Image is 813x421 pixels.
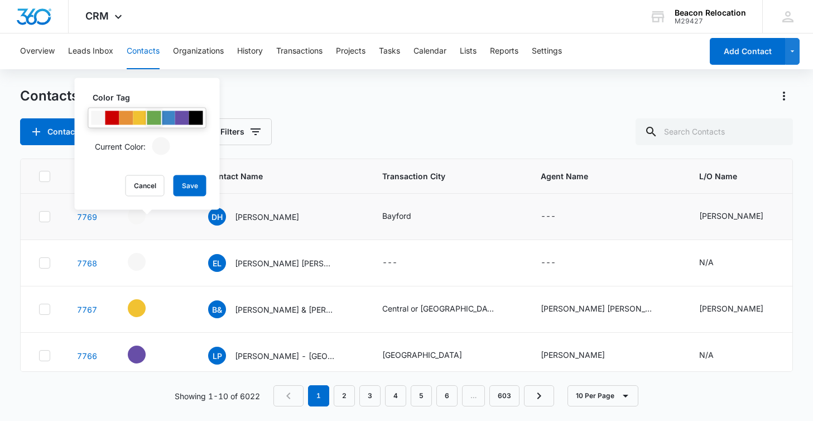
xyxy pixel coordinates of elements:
span: Agent Name [541,170,672,182]
div: #CC0000 [105,111,119,125]
div: #3d85c6 [161,111,175,125]
button: Organizations [173,34,224,69]
input: Search Contacts [636,118,793,145]
div: Agent Name - Laurie Parker - Select to Edit Field [541,349,625,362]
span: L/O Name [699,170,783,182]
div: [PERSON_NAME] [541,349,605,361]
div: [PERSON_NAME] [699,210,763,222]
div: [PERSON_NAME] [PERSON_NAME] [541,303,652,314]
span: B& [208,300,226,318]
a: Page 5 [411,385,432,406]
label: Color Tag [93,92,211,103]
div: Contact Name - Laurie Parker - Raleigh, NC - Select to Edit Field [208,347,355,365]
div: [GEOGRAPHIC_DATA] [382,349,462,361]
div: Agent Name - - Select to Edit Field [541,256,576,270]
button: Add Contact [20,118,89,145]
span: Contact Name [208,170,339,182]
button: Leads Inbox [68,34,113,69]
div: account id [675,17,746,25]
div: Bayford [382,210,411,222]
p: [PERSON_NAME] [235,211,299,223]
div: #000000 [189,111,203,125]
div: --- [541,256,556,270]
div: Contact Name - Eric Lois - Select to Edit Field [208,254,355,272]
div: - - Select to Edit Field [128,253,166,271]
p: [PERSON_NAME] - [GEOGRAPHIC_DATA], [GEOGRAPHIC_DATA] [235,350,335,362]
p: [PERSON_NAME] & [PERSON_NAME] - [GEOGRAPHIC_DATA] [235,304,335,315]
div: L/O Name - Heath Snider - Select to Edit Field [699,303,783,316]
div: - - Select to Edit Field [128,346,166,363]
div: Transaction City - Bayford - Select to Edit Field [382,210,431,223]
a: Navigate to contact details page for Laurie Parker - Raleigh, NC [77,351,97,361]
button: Calendar [413,34,446,69]
a: Page 6 [436,385,458,406]
div: Agent Name - Eric Lois - Select to Edit Field [541,303,672,316]
a: Next Page [524,385,554,406]
div: --- [541,210,556,223]
div: #6aa84f [147,111,161,125]
a: Navigate to contact details page for Darren Hart [77,212,97,222]
div: --- [382,256,397,270]
div: Central or [GEOGRAPHIC_DATA][US_STATE]. Still figuring that out. [382,303,494,314]
p: [PERSON_NAME] [PERSON_NAME] [235,257,335,269]
span: CRM [85,10,109,22]
a: Page 3 [359,385,381,406]
p: Showing 1-10 of 6022 [175,390,260,402]
a: Page 603 [489,385,519,406]
div: [PERSON_NAME] [699,303,763,314]
div: Transaction City - Raleigh - Select to Edit Field [382,349,482,362]
button: Actions [775,87,793,105]
div: L/O Name - Drew Peters - Select to Edit Field [699,210,783,223]
div: Transaction City - Central or Southern Wisconsin. Still figuring that out. - Select to Edit Field [382,303,514,316]
span: EL [208,254,226,272]
button: Reports [490,34,518,69]
button: 10 Per Page [567,385,638,406]
span: LP [208,347,226,365]
button: Cancel [126,175,165,197]
div: N/A [699,349,714,361]
span: DH [208,208,226,226]
div: #674ea7 [175,111,189,125]
div: N/A [699,256,714,268]
div: Agent Name - - Select to Edit Field [541,210,576,223]
span: Transaction City [382,170,514,182]
button: History [237,34,263,69]
a: Page 4 [385,385,406,406]
button: Tasks [379,34,400,69]
nav: Pagination [273,385,554,406]
div: L/O Name - N/A - Select to Edit Field [699,256,734,270]
div: Contact Name - Bill & Kathy Czerniakowski - WI - Select to Edit Field [208,300,355,318]
button: Add Contact [710,38,785,65]
div: #f1c232 [133,111,147,125]
button: Contacts [127,34,160,69]
h1: Contacts [20,88,79,104]
button: Overview [20,34,55,69]
div: account name [675,8,746,17]
button: Save [174,175,206,197]
a: Navigate to contact details page for Eric Lois [77,259,97,268]
div: Contact Name - Darren Hart - Select to Edit Field [208,208,319,226]
a: Page 2 [334,385,355,406]
div: #e69138 [119,111,133,125]
button: Projects [336,34,365,69]
button: Settings [532,34,562,69]
em: 1 [308,385,329,406]
div: L/O Name - N/A - Select to Edit Field [699,349,734,362]
a: Navigate to contact details page for Bill & Kathy Czerniakowski - WI [77,305,97,314]
div: #F6F6F6 [92,111,105,125]
div: Transaction City - - Select to Edit Field [382,256,417,270]
div: - - Select to Edit Field [128,299,166,317]
button: Transactions [276,34,323,69]
button: Lists [460,34,477,69]
button: Filters [209,118,272,145]
p: Current Color: [95,140,146,152]
div: - - Select to Edit Field [128,207,166,224]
